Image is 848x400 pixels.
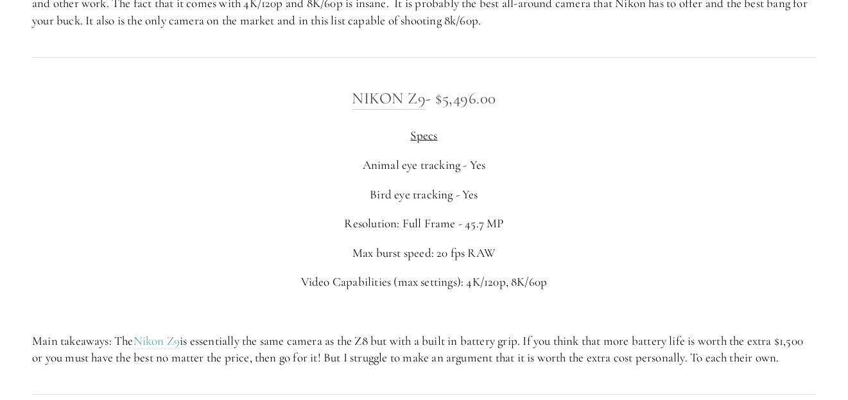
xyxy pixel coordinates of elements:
[32,274,816,291] p: Video Capabilities (max settings): 4K/120p, 8K/60p
[32,245,816,262] p: Max burst speed: 20 fps RAW
[32,215,816,232] p: Resolution: Full Frame - 45.7 MP
[411,128,438,143] span: Specs
[134,333,180,349] a: Nikon Z9
[32,157,816,174] p: Animal eye tracking - Yes
[32,186,816,204] p: Bird eye tracking - Yes
[32,85,816,111] h3: - $5,496.00
[32,333,816,367] p: Main takeaways: The is essentially the same camera as the Z8 but with a built in battery grip. If...
[352,89,426,109] a: Nikon Z9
